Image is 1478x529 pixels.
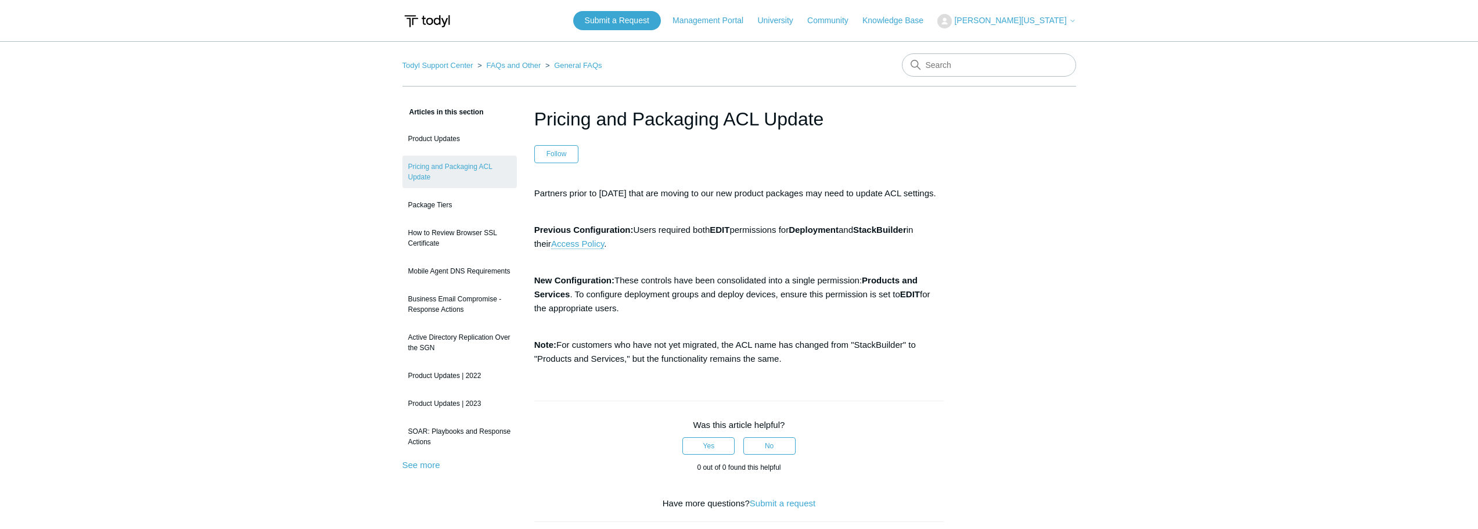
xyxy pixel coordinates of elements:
[402,326,517,359] a: Active Directory Replication Over the SGN
[534,274,944,329] p: These controls have been consolidated into a single permission: . To configure deployment groups ...
[402,128,517,150] a: Product Updates
[402,156,517,188] a: Pricing and Packaging ACL Update
[693,420,785,430] span: Was this article helpful?
[402,222,517,254] a: How to Review Browser SSL Certificate
[402,260,517,282] a: Mobile Agent DNS Requirements
[673,15,755,27] a: Management Portal
[402,288,517,321] a: Business Email Compromise - Response Actions
[402,420,517,453] a: SOAR: Playbooks and Response Actions
[534,497,944,510] div: Have more questions?
[402,365,517,387] a: Product Updates | 2022
[534,186,944,214] p: Partners prior to [DATE] that are moving to our new product packages may need to update ACL setti...
[534,340,556,350] strong: Note:
[534,275,918,299] strong: Products and Services
[750,498,815,508] a: Submit a request
[534,145,579,163] button: Follow Article
[900,289,920,299] strong: EDIT
[862,15,935,27] a: Knowledge Base
[682,437,735,455] button: This article was helpful
[551,239,604,249] a: Access Policy
[710,225,729,235] strong: EDIT
[402,460,440,470] a: See more
[402,61,476,70] li: Todyl Support Center
[402,194,517,216] a: Package Tiers
[402,393,517,415] a: Product Updates | 2023
[534,225,634,235] strong: Previous Configuration:
[743,437,796,455] button: This article was not helpful
[757,15,804,27] a: University
[534,223,944,265] p: Users required both permissions for and in their .
[789,225,839,235] strong: Deployment
[534,105,944,133] h1: Pricing and Packaging ACL Update
[534,275,614,285] strong: New Configuration:
[486,61,541,70] a: FAQs and Other
[402,61,473,70] a: Todyl Support Center
[402,10,452,32] img: Todyl Support Center Help Center home page
[573,11,661,30] a: Submit a Request
[853,225,907,235] strong: StackBuilder
[402,108,484,116] span: Articles in this section
[534,338,944,366] p: For customers who have not yet migrated, the ACL name has changed from "StackBuilder" to "Product...
[937,14,1076,28] button: [PERSON_NAME][US_STATE]
[543,61,602,70] li: General FAQs
[475,61,543,70] li: FAQs and Other
[902,53,1076,77] input: Search
[807,15,860,27] a: Community
[554,61,602,70] a: General FAQs
[954,16,1066,25] span: [PERSON_NAME][US_STATE]
[697,463,781,472] span: 0 out of 0 found this helpful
